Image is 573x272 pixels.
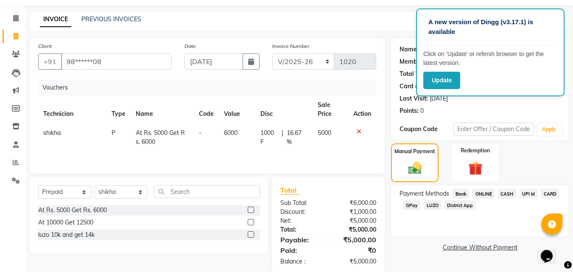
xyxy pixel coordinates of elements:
span: At Rs. 5000 Get Rs. 6000 [136,129,185,146]
div: Balance : [274,257,328,266]
span: GPay [403,200,420,210]
span: Total [280,186,300,195]
span: 5000 [318,129,331,137]
span: 1000 F [260,129,278,146]
th: Name [131,95,194,123]
span: District App [444,200,476,210]
div: Vouchers [39,80,383,95]
th: Code [194,95,219,123]
th: Value [219,95,255,123]
p: Click on ‘Update’ or refersh browser to get the latest version. [423,50,557,67]
span: Bank [453,189,469,199]
div: Payable: [274,235,328,245]
td: P [106,123,131,151]
a: Continue Without Payment [393,243,567,252]
div: ₹5,000.00 [328,257,383,266]
span: 16.67 % [287,129,307,146]
div: Discount: [274,208,328,216]
button: +91 [38,53,62,70]
span: CARD [541,189,559,199]
div: Total: [274,225,328,234]
div: Coupon Code [400,125,453,134]
div: ₹5,000.00 [328,216,383,225]
span: UPI M [520,189,538,199]
div: Card on file: [400,82,434,91]
div: ₹1,000.00 [328,208,383,216]
label: Redemption [461,147,490,154]
input: Search [154,185,260,198]
span: ONLINE [472,189,495,199]
span: shikha [43,129,61,137]
a: INVOICE [40,12,71,27]
button: Update [423,72,460,89]
div: Net: [274,216,328,225]
span: Payment Methods [400,189,449,198]
label: Manual Payment [394,148,435,155]
th: Type [106,95,131,123]
div: At 10000 Get 12500 [38,218,93,227]
div: ₹5,000.00 [328,225,383,234]
p: A new version of Dingg (v3.17.1) is available [428,17,552,36]
th: Sale Price [313,95,348,123]
span: CASH [498,189,516,199]
div: At Rs. 5000 Get Rs. 6000 [38,206,107,215]
span: | [282,129,283,146]
label: Invoice Number [272,42,309,50]
span: - [199,129,201,137]
div: No Active Membership [400,57,560,66]
th: Disc [255,95,313,123]
div: Paid: [274,245,328,255]
button: Apply [537,123,561,136]
input: Search by Name/Mobile/Email/Code [61,53,172,70]
label: Client [38,42,52,50]
div: Total Visits: [400,70,433,79]
div: 0 [420,107,424,115]
th: Technician [38,95,106,123]
label: Date [184,42,196,50]
div: Name: [400,45,419,54]
div: Points: [400,107,419,115]
span: LUZO [424,200,441,210]
iframe: chat widget [537,238,565,264]
div: Membership: [400,57,436,66]
img: _gift.svg [464,160,487,177]
img: _cash.svg [404,160,426,176]
div: ₹0 [328,245,383,255]
div: Sub Total: [274,199,328,208]
span: 6000 [224,129,238,137]
div: ₹5,000.00 [328,235,383,245]
a: PREVIOUS INVOICES [81,15,141,23]
th: Action [348,95,376,123]
div: Last Visit: [400,94,428,103]
div: luzo 10k and get 14k [38,230,95,239]
input: Enter Offer / Coupon Code [453,123,534,136]
div: ₹6,000.00 [328,199,383,208]
div: [DATE] [430,94,448,103]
